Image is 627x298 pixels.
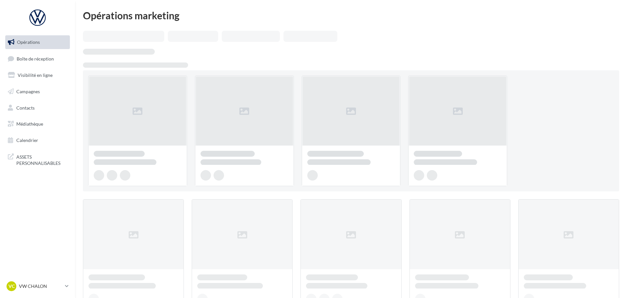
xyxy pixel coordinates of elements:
[4,101,71,115] a: Contacts
[4,150,71,169] a: ASSETS PERSONNALISABLES
[17,39,40,45] span: Opérations
[16,105,35,110] span: Contacts
[16,89,40,94] span: Campagnes
[4,85,71,98] a: Campagnes
[8,283,15,289] span: VC
[18,72,53,78] span: Visibilité en ligne
[4,68,71,82] a: Visibilité en ligne
[17,56,54,61] span: Boîte de réception
[19,283,62,289] p: VW CHALON
[83,10,619,20] div: Opérations marketing
[4,35,71,49] a: Opérations
[4,52,71,66] a: Boîte de réception
[16,137,38,143] span: Calendrier
[4,133,71,147] a: Calendrier
[16,152,67,167] span: ASSETS PERSONNALISABLES
[5,280,70,292] a: VC VW CHALON
[16,121,43,127] span: Médiathèque
[4,117,71,131] a: Médiathèque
